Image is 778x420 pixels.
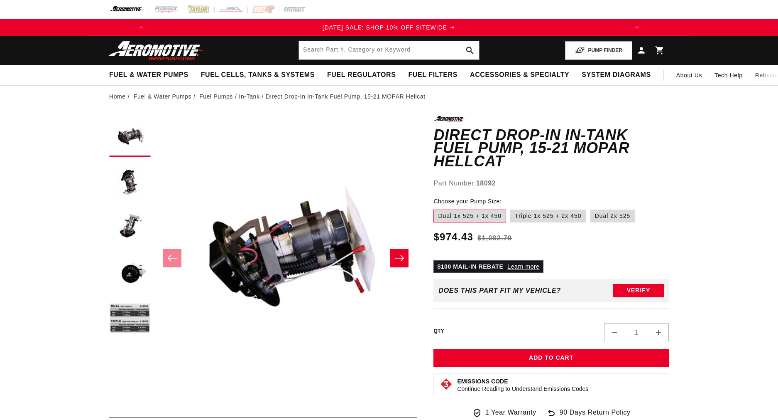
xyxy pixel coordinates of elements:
div: Does This part fit My vehicle? [438,287,561,294]
a: Fuel Pumps [199,92,233,101]
strong: Emissions Code [457,378,508,385]
a: Home [109,92,126,101]
summary: Fuel & Water Pumps [103,65,195,85]
summary: Accessories & Specialty [464,65,575,85]
strong: 18092 [476,180,496,187]
input: Search by Part Number, Category or Keyword [299,41,479,59]
button: Verify [613,284,664,297]
label: QTY [433,328,444,335]
div: 1 of 3 [149,23,629,32]
span: About Us [676,72,702,79]
button: Add to Cart [433,349,669,368]
summary: Fuel Cells, Tanks & Systems [195,65,321,85]
a: 1 Year Warranty [472,407,536,418]
a: [DATE] SALE: SHOP 10% OFF SITEWIDE [149,23,629,32]
button: PUMP FINDER [565,41,632,60]
a: Learn more [507,263,539,270]
img: Emissions code [440,378,453,391]
label: Triple 1x 525 + 2x 450 [510,210,586,223]
span: Fuel Regulators [327,71,396,79]
legend: Choose your Pump Size: [433,197,502,206]
button: Load image 3 in gallery view [109,207,151,249]
a: Fuel & Water Pumps [134,92,191,101]
a: About Us [670,65,708,85]
button: Load image 1 in gallery view [109,116,151,157]
span: System Diagrams [582,71,651,79]
p: $100 MAIL-IN REBATE [433,260,543,273]
button: Slide left [163,249,181,267]
span: $974.43 [433,230,473,245]
label: Dual 2x 525 [590,210,635,223]
span: Accessories & Specialty [470,71,569,79]
s: $1,082.70 [477,233,512,243]
media-gallery: Gallery Viewer [109,116,417,400]
label: Dual 1x 525 + 1x 450 [433,210,506,223]
button: Slide right [390,249,409,267]
span: Fuel Filters [408,71,458,79]
button: Emissions CodeContinue Reading to Understand Emissions Codes [457,378,588,393]
h1: Direct Drop-In In-Tank Fuel Pump, 15-21 MOPAR Hellcat [433,128,669,168]
span: [DATE] SALE: SHOP 10% OFF SITEWIDE [323,24,447,31]
img: Aeromotive [106,41,210,60]
button: Translation missing: en.sections.announcements.next_announcement [629,19,645,36]
span: Fuel & Water Pumps [109,71,188,79]
summary: Fuel Filters [402,65,464,85]
div: Announcement [149,23,629,32]
button: search button [461,41,479,59]
button: Load image 4 in gallery view [109,253,151,294]
p: Continue Reading to Understand Emissions Codes [457,385,588,393]
span: 1 Year Warranty [485,407,536,418]
li: In-Tank [239,92,266,101]
button: Translation missing: en.sections.announcements.previous_announcement [133,19,149,36]
div: Part Number: [433,178,669,189]
summary: System Diagrams [575,65,657,85]
nav: breadcrumbs [109,92,669,101]
summary: Fuel Regulators [321,65,402,85]
summary: Tech Help [708,65,749,85]
span: Tech Help [714,71,743,80]
span: Fuel Cells, Tanks & Systems [201,71,315,79]
button: Load image 5 in gallery view [109,299,151,340]
li: Direct Drop-In In-Tank Fuel Pump, 15-21 MOPAR Hellcat [266,92,426,101]
slideshow-component: Translation missing: en.sections.announcements.announcement_bar [88,19,690,36]
button: Load image 2 in gallery view [109,161,151,203]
